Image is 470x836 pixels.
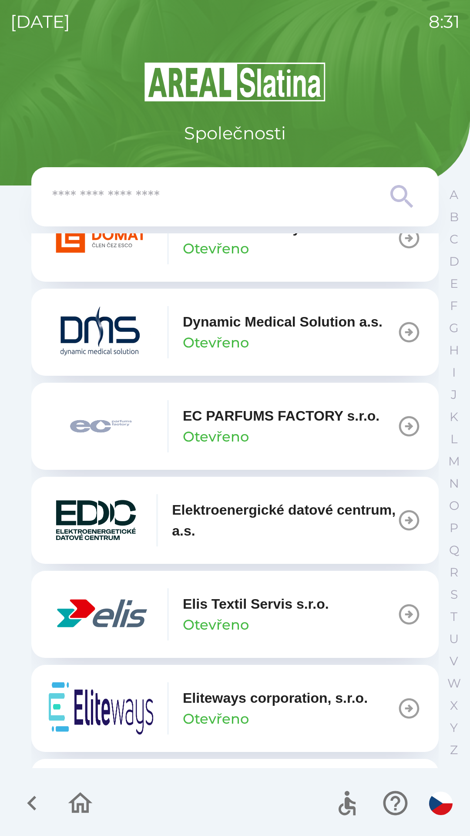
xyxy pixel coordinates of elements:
[447,676,461,691] p: W
[31,477,439,564] button: Elektroenergické datové centrum, a.s.
[443,339,465,361] button: H
[443,273,465,295] button: E
[31,61,439,103] img: Logo
[449,543,459,558] p: Q
[429,9,460,35] p: 8:31
[443,250,465,273] button: D
[450,654,458,669] p: V
[49,682,153,735] img: fb646cb0-fe6b-40c1-9c4b-3980639a5307.png
[450,565,458,580] p: R
[452,365,456,380] p: I
[449,254,459,269] p: D
[443,184,465,206] button: A
[429,792,453,815] img: cs flag
[183,426,249,447] p: Otevřeno
[450,298,458,313] p: F
[443,450,465,472] button: M
[450,232,458,247] p: C
[443,628,465,650] button: U
[31,571,439,658] button: Elis Textil Servis s.r.o.Otevřeno
[31,289,439,376] button: Dynamic Medical Solution a.s.Otevřeno
[49,306,153,358] img: c38f7cb8-502d-4623-8224-c607fdd833bf.png
[443,361,465,384] button: I
[49,588,153,640] img: d6e089ba-b3bf-4d0d-8b19-bc9c6ff21faa.png
[449,343,459,358] p: H
[443,406,465,428] button: K
[449,498,459,513] p: O
[448,454,460,469] p: M
[443,539,465,561] button: Q
[449,476,459,491] p: N
[183,311,383,332] p: Dynamic Medical Solution a.s.
[443,717,465,739] button: Y
[450,209,459,225] p: B
[49,400,153,452] img: ff4fec9d-14e6-44f6-aa57-3d500f1b32e5.png
[183,614,249,635] p: Otevřeno
[443,384,465,406] button: J
[449,631,459,647] p: U
[450,587,458,602] p: S
[450,609,457,624] p: T
[451,387,457,402] p: J
[443,428,465,450] button: L
[450,187,458,202] p: A
[184,120,286,146] p: Společnosti
[449,320,459,336] p: G
[443,606,465,628] button: T
[31,665,439,752] button: Eliteways corporation, s.r.o.Otevřeno
[450,431,457,447] p: L
[450,742,458,758] p: Z
[443,739,465,761] button: Z
[443,495,465,517] button: O
[450,409,458,425] p: K
[443,228,465,250] button: C
[450,520,458,536] p: P
[31,195,439,282] button: Domat Control System s.r.o.Otevřeno
[183,332,249,353] p: Otevřeno
[443,317,465,339] button: G
[450,720,458,735] p: Y
[31,383,439,470] button: EC PARFUMS FACTORY s.r.o.Otevřeno
[49,212,153,264] img: b0af7baa-ffc3-4941-8fc0-bb1616d28316.svg
[49,494,142,546] img: a15ec88a-ca8a-4a5a-ae8c-887e8aa56ea2.png
[443,694,465,717] button: X
[443,206,465,228] button: B
[183,238,249,259] p: Otevřeno
[183,593,329,614] p: Elis Textil Servis s.r.o.
[443,517,465,539] button: P
[10,9,70,35] p: [DATE]
[443,650,465,672] button: V
[183,708,249,729] p: Otevřeno
[172,499,397,541] p: Elektroenergické datové centrum, a.s.
[183,405,379,426] p: EC PARFUMS FACTORY s.r.o.
[183,688,368,708] p: Eliteways corporation, s.r.o.
[450,276,458,291] p: E
[443,672,465,694] button: W
[443,583,465,606] button: S
[443,295,465,317] button: F
[443,561,465,583] button: R
[450,698,458,713] p: X
[443,472,465,495] button: N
